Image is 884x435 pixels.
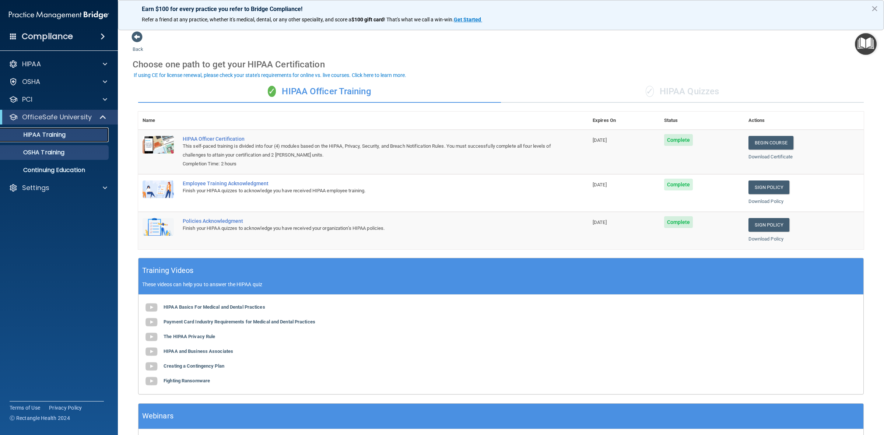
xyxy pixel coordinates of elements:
th: Expires On [588,112,660,130]
p: OfficeSafe University [22,113,92,122]
a: Back [133,38,143,52]
p: Continuing Education [5,166,105,174]
div: If using CE for license renewal, please check your state's requirements for online vs. live cours... [134,73,406,78]
div: Employee Training Acknowledgment [183,180,551,186]
h5: Webinars [142,410,173,422]
a: Sign Policy [748,180,789,194]
th: Status [660,112,744,130]
h5: Training Videos [142,264,194,277]
div: Finish your HIPAA quizzes to acknowledge you have received your organization’s HIPAA policies. [183,224,551,233]
b: Creating a Contingency Plan [164,363,224,369]
img: gray_youtube_icon.38fcd6cc.png [144,359,159,374]
span: ! That's what we call a win-win. [384,17,454,22]
img: gray_youtube_icon.38fcd6cc.png [144,374,159,389]
img: gray_youtube_icon.38fcd6cc.png [144,315,159,330]
img: PMB logo [9,8,109,22]
a: Download Policy [748,236,784,242]
th: Name [138,112,178,130]
img: gray_youtube_icon.38fcd6cc.png [144,344,159,359]
a: Privacy Policy [49,404,82,411]
div: HIPAA Officer Training [138,81,501,103]
span: Ⓒ Rectangle Health 2024 [10,414,70,422]
div: Finish your HIPAA quizzes to acknowledge you have received HIPAA employee training. [183,186,551,195]
span: Complete [664,179,693,190]
a: Sign Policy [748,218,789,232]
div: This self-paced training is divided into four (4) modules based on the HIPAA, Privacy, Security, ... [183,142,551,159]
button: Open Resource Center [855,33,877,55]
p: HIPAA Training [5,131,66,138]
div: Choose one path to get your HIPAA Certification [133,54,869,75]
div: HIPAA Quizzes [501,81,864,103]
th: Actions [744,112,864,130]
div: Completion Time: 2 hours [183,159,551,168]
h4: Compliance [22,31,73,42]
a: Download Certificate [748,154,793,159]
strong: Get Started [454,17,481,22]
span: Complete [664,134,693,146]
p: Settings [22,183,49,192]
a: PCI [9,95,107,104]
a: Download Policy [748,199,784,204]
span: [DATE] [593,220,607,225]
button: Close [871,3,878,14]
a: Settings [9,183,107,192]
b: HIPAA and Business Associates [164,348,233,354]
span: [DATE] [593,137,607,143]
b: Payment Card Industry Requirements for Medical and Dental Practices [164,319,315,325]
a: OfficeSafe University [9,113,107,122]
span: ✓ [268,86,276,97]
a: HIPAA [9,60,107,69]
b: The HIPAA Privacy Rule [164,334,215,339]
b: Fighting Ransomware [164,378,210,383]
p: Earn $100 for every practice you refer to Bridge Compliance! [142,6,860,13]
img: gray_youtube_icon.38fcd6cc.png [144,300,159,315]
strong: $100 gift card [351,17,384,22]
div: Policies Acknowledgment [183,218,551,224]
a: Get Started [454,17,482,22]
span: [DATE] [593,182,607,187]
p: OSHA [22,77,41,86]
a: HIPAA Officer Certification [183,136,551,142]
span: Refer a friend at any practice, whether it's medical, dental, or any other speciality, and score a [142,17,351,22]
button: If using CE for license renewal, please check your state's requirements for online vs. live cours... [133,71,407,79]
b: HIPAA Basics For Medical and Dental Practices [164,304,265,310]
span: Complete [664,216,693,228]
p: PCI [22,95,32,104]
p: HIPAA [22,60,41,69]
p: These videos can help you to answer the HIPAA quiz [142,281,860,287]
img: gray_youtube_icon.38fcd6cc.png [144,330,159,344]
a: OSHA [9,77,107,86]
a: Terms of Use [10,404,40,411]
span: ✓ [646,86,654,97]
p: OSHA Training [5,149,64,156]
a: Begin Course [748,136,793,150]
